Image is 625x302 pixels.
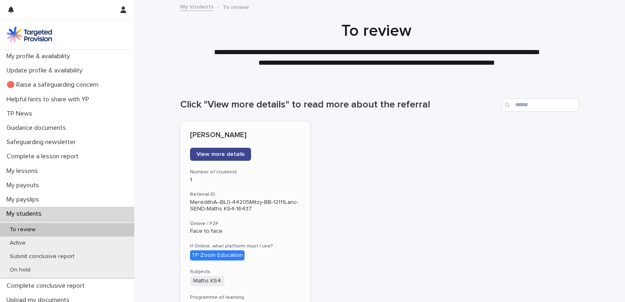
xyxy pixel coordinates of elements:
[190,221,300,227] h3: Online / F2F
[197,151,245,157] span: View more details
[190,294,300,301] h3: Programme of learning
[177,21,576,41] h1: To review
[190,177,300,184] p: 1
[3,196,46,204] p: My payslips
[3,182,46,189] p: My payouts
[3,67,89,74] p: Update profile & availability
[190,228,300,235] p: Face to face
[7,26,52,43] img: M5nRWzHhSzIhMunXDL62
[3,240,32,247] p: Active
[3,53,76,60] p: My profile & availability
[190,148,251,161] a: View more details
[3,124,72,132] p: Guidance documents
[3,81,105,89] p: 🔴 Raise a safeguarding concern
[223,2,249,11] p: To review
[3,138,82,146] p: Safeguarding newsletter
[190,250,245,260] div: TP Zoom Education
[3,110,39,118] p: TP News
[190,276,224,286] span: Maths KS4
[180,99,498,111] h1: Click "View more details" to read more about the referral
[190,199,300,213] p: MeredithA--BL0-44205Mitzy-BB-12111Lanc-SEND-Maths KS4-16437
[3,96,96,103] p: Helpful hints to share with YP
[3,167,44,175] p: My lessons
[190,131,300,140] p: [PERSON_NAME]
[180,2,214,11] a: My students
[3,210,48,218] p: My students
[3,253,81,260] p: Submit conclusive report
[3,226,42,233] p: To review
[190,269,300,275] h3: Subjects
[190,191,300,198] h3: Referral ID
[3,282,91,290] p: Complete conclusive report
[190,169,300,175] h3: Number of students
[3,267,37,274] p: On hold
[190,243,300,249] h3: If Online, what platform must I use?
[3,153,85,160] p: Complete a lesson report
[502,98,579,112] input: Search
